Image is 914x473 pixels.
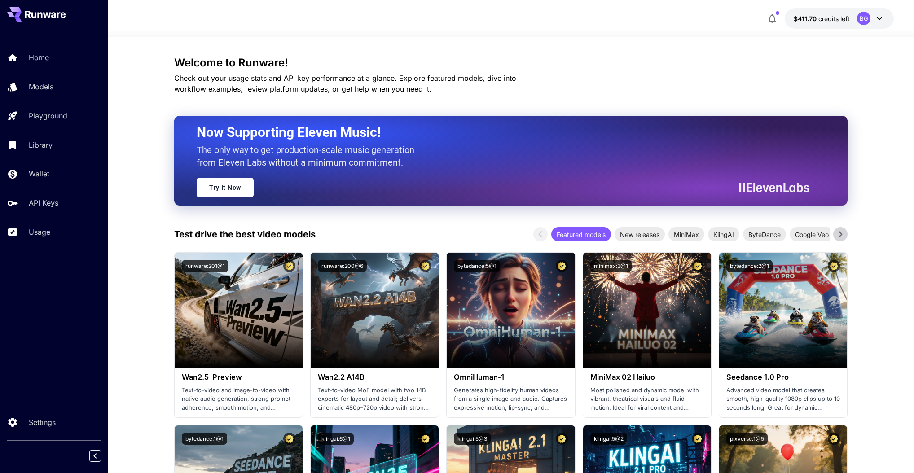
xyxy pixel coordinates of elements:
div: $411.7039 [794,14,850,23]
button: Certified Model – Vetted for best performance and includes a commercial license. [556,433,568,445]
h3: Seedance 1.0 Pro [726,373,840,381]
span: New releases [615,230,665,239]
span: $411.70 [794,15,818,22]
div: MiniMax [668,227,704,241]
h3: Wan2.5-Preview [182,373,295,381]
div: BG [857,12,870,25]
button: runware:201@1 [182,260,228,272]
img: alt [583,253,711,368]
p: The only way to get production-scale music generation from Eleven Labs without a minimum commitment. [197,144,421,169]
p: Library [29,140,53,150]
span: MiniMax [668,230,704,239]
div: New releases [615,227,665,241]
img: alt [311,253,439,368]
button: Certified Model – Vetted for best performance and includes a commercial license. [828,260,840,272]
div: ByteDance [743,227,786,241]
button: minimax:3@1 [590,260,632,272]
button: Certified Model – Vetted for best performance and includes a commercial license. [692,433,704,445]
button: Collapse sidebar [89,450,101,462]
p: API Keys [29,197,58,208]
button: $411.7039BG [785,8,894,29]
img: alt [719,253,847,368]
div: Collapse sidebar [96,448,108,464]
button: klingai:5@2 [590,433,627,445]
button: Certified Model – Vetted for best performance and includes a commercial license. [419,433,431,445]
button: Certified Model – Vetted for best performance and includes a commercial license. [283,260,295,272]
p: Test drive the best video models [174,228,316,241]
p: Settings [29,417,56,428]
span: credits left [818,15,850,22]
button: bytedance:2@1 [726,260,773,272]
button: klingai:5@3 [454,433,491,445]
button: runware:200@6 [318,260,367,272]
img: alt [175,253,303,368]
button: Certified Model – Vetted for best performance and includes a commercial license. [283,433,295,445]
h3: Wan2.2 A14B [318,373,431,381]
button: bytedance:5@1 [454,260,500,272]
button: klingai:6@1 [318,433,354,445]
span: KlingAI [708,230,739,239]
p: Text-to-video and image-to-video with native audio generation, strong prompt adherence, smooth mo... [182,386,295,412]
button: Certified Model – Vetted for best performance and includes a commercial license. [419,260,431,272]
button: pixverse:1@5 [726,433,768,445]
h3: OmniHuman‑1 [454,373,567,381]
img: alt [447,253,575,368]
span: Google Veo [790,230,834,239]
button: Certified Model – Vetted for best performance and includes a commercial license. [556,260,568,272]
div: Featured models [551,227,611,241]
button: Certified Model – Vetted for best performance and includes a commercial license. [828,433,840,445]
div: Google Veo [790,227,834,241]
p: Most polished and dynamic model with vibrant, theatrical visuals and fluid motion. Ideal for vira... [590,386,704,412]
h2: Now Supporting Eleven Music! [197,124,803,141]
button: Certified Model – Vetted for best performance and includes a commercial license. [692,260,704,272]
p: Wallet [29,168,49,179]
div: KlingAI [708,227,739,241]
p: Generates high-fidelity human videos from a single image and audio. Captures expressive motion, l... [454,386,567,412]
p: Advanced video model that creates smooth, high-quality 1080p clips up to 10 seconds long. Great f... [726,386,840,412]
span: ByteDance [743,230,786,239]
a: Try It Now [197,178,254,197]
p: Home [29,52,49,63]
p: Models [29,81,53,92]
button: bytedance:1@1 [182,433,227,445]
span: Check out your usage stats and API key performance at a glance. Explore featured models, dive int... [174,74,516,93]
h3: Welcome to Runware! [174,57,848,69]
p: Usage [29,227,50,237]
p: Text-to-video MoE model with two 14B experts for layout and detail; delivers cinematic 480p–720p ... [318,386,431,412]
span: Featured models [551,230,611,239]
p: Playground [29,110,67,121]
h3: MiniMax 02 Hailuo [590,373,704,381]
